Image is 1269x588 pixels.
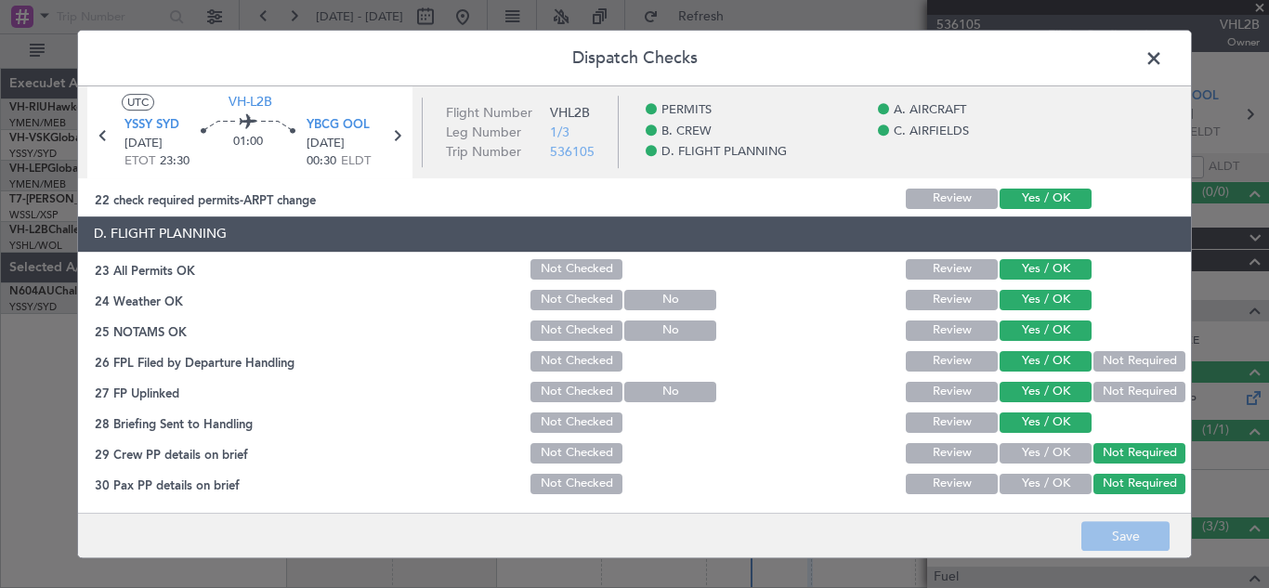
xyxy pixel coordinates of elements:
button: Review [906,189,998,209]
button: Review [906,443,998,464]
button: Review [906,351,998,372]
button: Yes / OK [1000,189,1092,209]
button: Review [906,320,998,341]
button: Review [906,474,998,494]
button: Yes / OK [1000,351,1092,372]
button: Not Required [1093,351,1185,372]
button: Not Required [1093,443,1185,464]
button: Yes / OK [1000,259,1092,280]
button: Not Required [1093,382,1185,402]
button: Yes / OK [1000,290,1092,310]
header: Dispatch Checks [78,31,1191,86]
span: A. AIRCRAFT [894,102,966,121]
span: C. AIRFIELDS [894,123,969,141]
button: Yes / OK [1000,443,1092,464]
button: Yes / OK [1000,382,1092,402]
button: Yes / OK [1000,474,1092,494]
button: Review [906,290,998,310]
button: Not Required [1093,474,1185,494]
button: Review [906,412,998,433]
button: Yes / OK [1000,412,1092,433]
button: Review [906,382,998,402]
button: Review [906,259,998,280]
button: Yes / OK [1000,320,1092,341]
